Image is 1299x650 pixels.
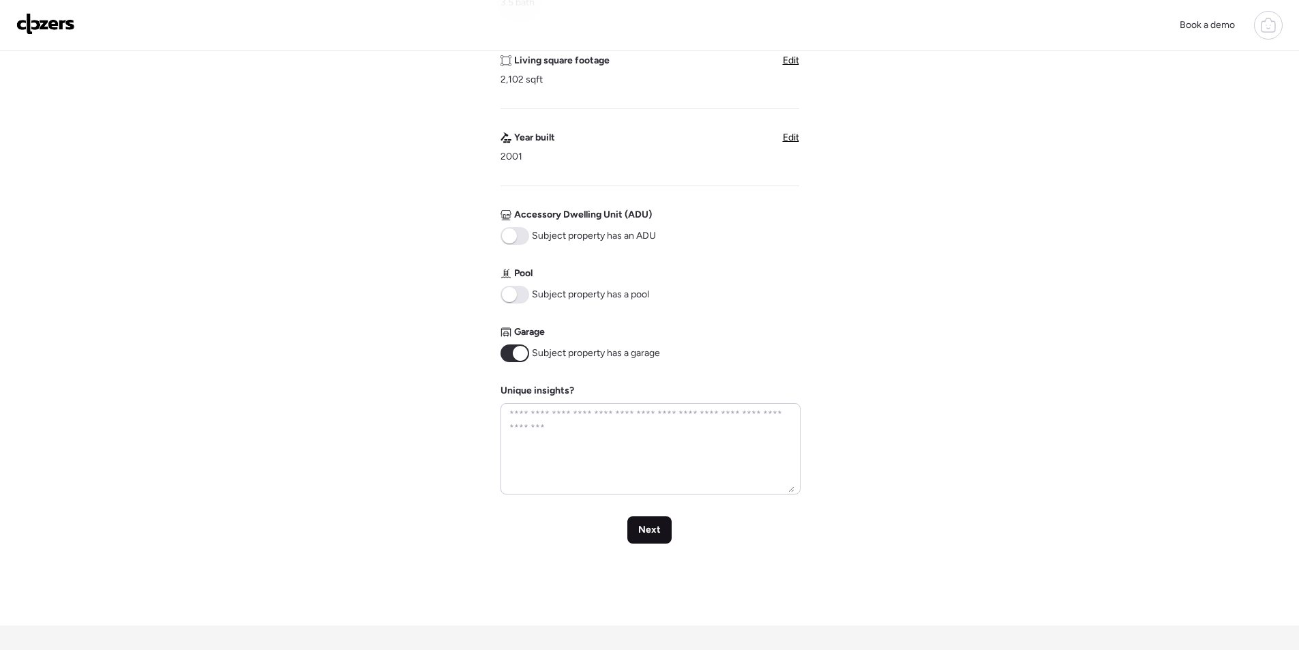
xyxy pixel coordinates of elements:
[501,385,574,396] label: Unique insights?
[532,346,660,360] span: Subject property has a garage
[638,523,661,537] span: Next
[514,208,652,222] span: Accessory Dwelling Unit (ADU)
[532,288,649,301] span: Subject property has a pool
[514,325,545,339] span: Garage
[501,73,543,87] span: 2,102 sqft
[514,131,555,145] span: Year built
[783,132,799,143] span: Edit
[1180,19,1235,31] span: Book a demo
[16,13,75,35] img: Logo
[501,150,522,164] span: 2001
[783,55,799,66] span: Edit
[514,54,610,68] span: Living square footage
[514,267,533,280] span: Pool
[532,229,656,243] span: Subject property has an ADU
